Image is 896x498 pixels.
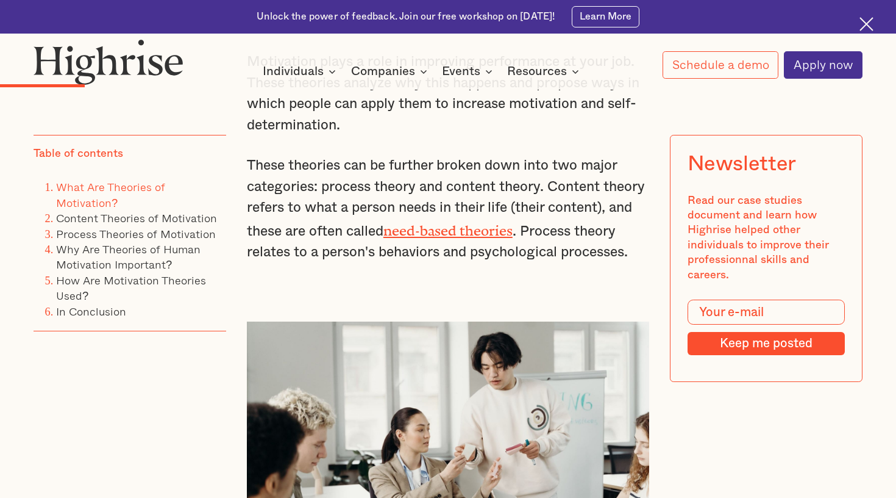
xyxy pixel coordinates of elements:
div: Newsletter [688,152,797,176]
div: Events [442,64,480,79]
a: need-based theories [383,223,513,232]
div: Unlock the power of feedback. Join our free workshop on [DATE]! [257,10,555,24]
input: Your e-mail [688,300,845,325]
img: Highrise logo [34,39,183,84]
a: Content Theories of Motivation [56,209,217,226]
p: These theories can be further broken down into two major categories: process theory and content t... [247,155,649,262]
div: Events [442,64,496,79]
a: Apply now [784,51,862,79]
input: Keep me posted [688,332,845,356]
p: Motivation plays a role in improving performance at your job. These theories analyze why this hap... [247,51,649,135]
div: Individuals [263,64,324,79]
a: Schedule a demo [663,51,778,79]
div: Companies [351,64,415,79]
div: Resources [507,64,567,79]
img: Cross icon [859,17,873,31]
a: What Are Theories of Motivation? [56,178,165,211]
div: Table of contents [34,146,123,161]
div: Individuals [263,64,340,79]
div: Companies [351,64,431,79]
form: Modal Form [688,300,845,355]
div: Read our case studies document and learn how Highrise helped other individuals to improve their p... [688,193,845,283]
a: In Conclusion [56,303,126,320]
a: Learn More [572,6,639,27]
a: Process Theories of Motivation [56,225,216,242]
a: How Are Motivation Theories Used? [56,272,206,304]
a: Why Are Theories of Human Motivation Important? [56,240,201,273]
div: Resources [507,64,583,79]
